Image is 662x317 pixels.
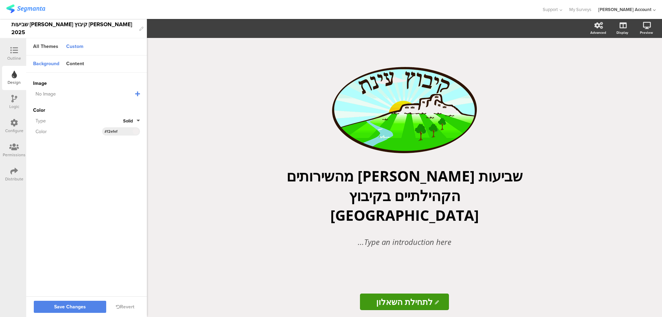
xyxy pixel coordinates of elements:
[616,30,628,35] div: Display
[63,41,87,53] div: Custom
[116,303,134,310] button: Revert
[33,117,123,125] div: Type
[33,107,140,114] div: Color
[640,30,653,35] div: Preview
[598,6,651,13] div: [PERSON_NAME] Account
[543,6,558,13] span: Support
[284,236,525,248] div: Type an introduction here...
[5,176,23,182] div: Distribute
[5,128,23,134] div: Configure
[590,30,606,35] div: Advanced
[123,118,133,124] span: Solid
[36,90,56,98] span: No Image
[123,118,140,124] button: Solid
[7,55,21,61] div: Outline
[30,58,63,70] div: Background
[3,152,26,158] div: Permissions
[8,79,21,86] div: Design
[63,58,88,70] div: Content
[277,166,532,225] p: שביעות [PERSON_NAME] מהשירותים הקהילתיים בקיבוץ [GEOGRAPHIC_DATA]
[30,41,62,53] div: All Themes
[11,19,136,38] div: שביעות [PERSON_NAME] קיבוץ [PERSON_NAME] 2025
[360,294,449,310] input: Start
[34,301,106,313] button: Save Changes
[6,4,45,13] img: segmanta logo
[33,80,140,87] span: Image
[33,128,102,135] div: Color
[9,103,19,110] div: Logic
